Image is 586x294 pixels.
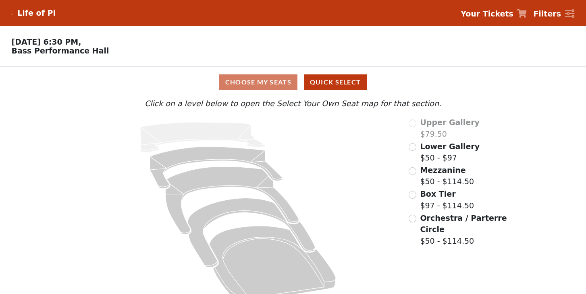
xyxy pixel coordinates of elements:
[140,122,265,152] path: Upper Gallery - Seats Available: 0
[420,188,474,211] label: $97 - $114.50
[533,9,561,18] strong: Filters
[420,166,465,175] span: Mezzanine
[420,141,480,164] label: $50 - $97
[461,8,527,20] a: Your Tickets
[420,118,480,127] span: Upper Gallery
[461,9,513,18] strong: Your Tickets
[420,189,455,198] span: Box Tier
[420,164,474,187] label: $50 - $114.50
[420,212,507,247] label: $50 - $114.50
[79,98,507,109] p: Click on a level below to open the Select Your Own Seat map for that section.
[533,8,574,20] a: Filters
[420,117,480,140] label: $79.50
[19,8,57,18] h5: Life of Pi
[304,74,367,90] button: Quick Select
[420,214,507,234] span: Orchestra / Parterre Circle
[150,147,282,189] path: Lower Gallery - Seats Available: 95
[12,10,15,16] a: Click here to go back to filters
[420,142,480,151] span: Lower Gallery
